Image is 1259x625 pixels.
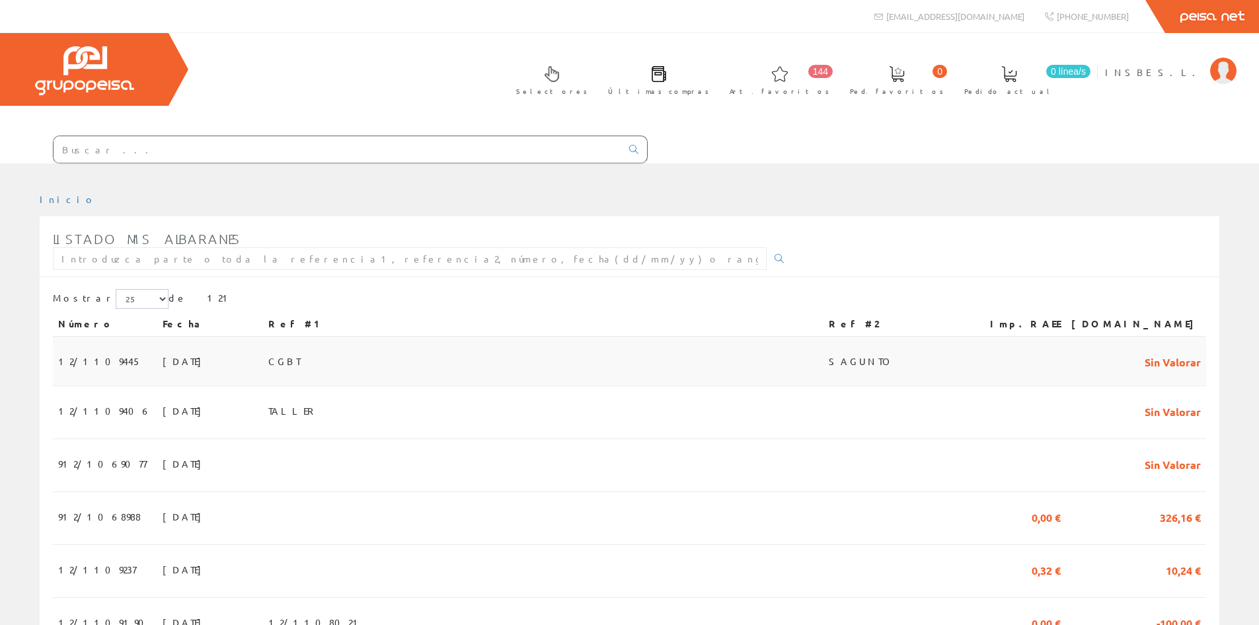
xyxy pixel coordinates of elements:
[35,46,134,95] img: Grupo Peisa
[58,350,141,372] span: 12/1109445
[163,558,208,581] span: [DATE]
[716,55,836,103] a: 144 Art. favoritos
[163,350,208,372] span: [DATE]
[163,399,208,422] span: [DATE]
[823,312,967,336] th: Ref #2
[595,55,716,103] a: Últimas compras
[163,505,208,528] span: [DATE]
[163,452,208,475] span: [DATE]
[268,350,300,372] span: CGBT
[58,558,136,581] span: 12/1109237
[1057,11,1129,22] span: [PHONE_NUMBER]
[1145,452,1201,475] span: Sin Valorar
[53,312,157,336] th: Número
[1046,65,1090,78] span: 0 línea/s
[1032,505,1061,528] span: 0,00 €
[53,289,169,309] label: Mostrar
[730,85,829,98] span: Art. favoritos
[967,312,1066,336] th: Imp.RAEE
[1160,505,1201,528] span: 326,16 €
[58,505,141,528] span: 912/1068988
[964,85,1054,98] span: Pedido actual
[886,11,1024,22] span: [EMAIL_ADDRESS][DOMAIN_NAME]
[58,452,147,475] span: 912/1069077
[116,289,169,309] select: Mostrar
[1166,558,1201,581] span: 10,24 €
[933,65,947,78] span: 0
[850,85,944,98] span: Ped. favoritos
[516,85,588,98] span: Selectores
[268,399,319,422] span: TALLER
[1105,55,1237,67] a: INSBE S.L.
[1145,399,1201,422] span: Sin Valorar
[503,55,594,103] a: Selectores
[1105,65,1203,79] span: INSBE S.L.
[1145,350,1201,372] span: Sin Valorar
[53,247,767,270] input: Introduzca parte o toda la referencia1, referencia2, número, fecha(dd/mm/yy) o rango de fechas(dd...
[58,399,151,422] span: 12/1109406
[54,136,621,163] input: Buscar ...
[829,350,894,372] span: SAGUNTO
[808,65,833,78] span: 144
[53,289,1206,312] div: de 121
[263,312,823,336] th: Ref #1
[608,85,709,98] span: Últimas compras
[40,193,96,205] a: Inicio
[1066,312,1206,336] th: [DOMAIN_NAME]
[53,231,241,247] span: Listado mis albaranes
[157,312,263,336] th: Fecha
[1032,558,1061,581] span: 0,32 €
